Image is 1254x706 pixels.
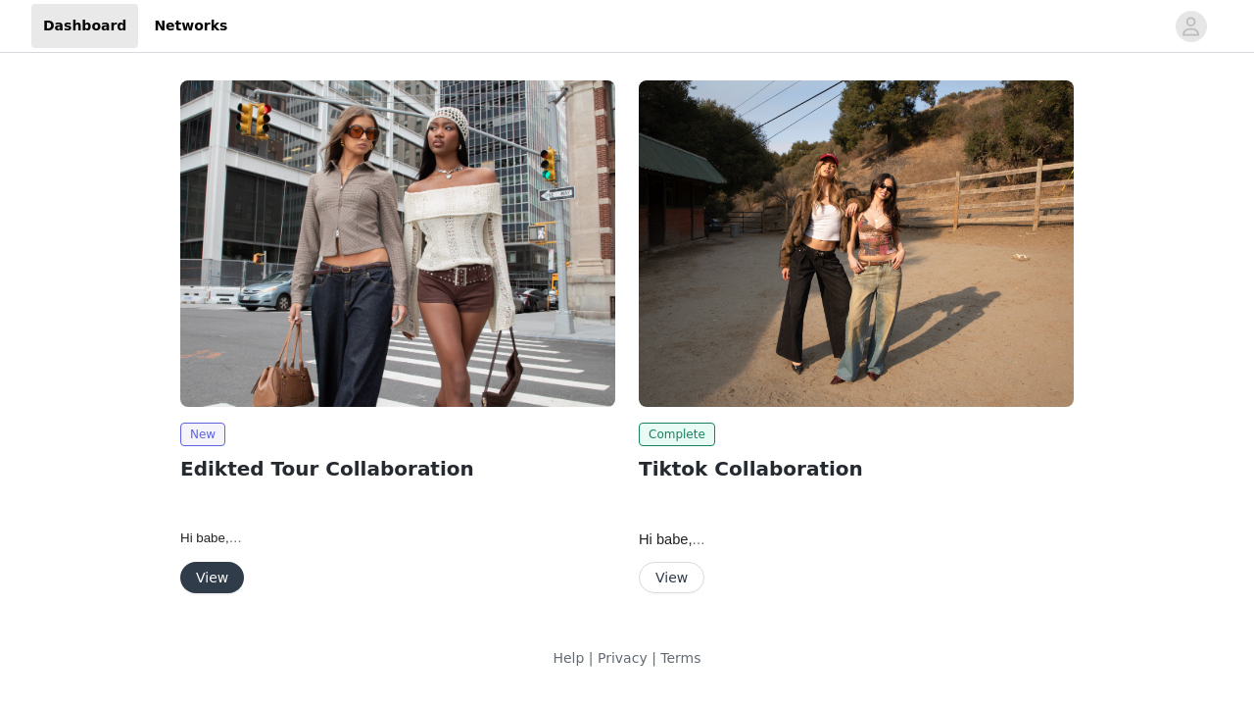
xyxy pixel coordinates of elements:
[180,80,615,407] img: Edikted UK
[639,423,715,446] span: Complete
[639,571,704,585] a: View
[639,531,705,547] span: Hi babe,
[589,650,594,666] span: |
[180,562,244,593] button: View
[180,530,242,545] span: Hi babe,
[553,650,584,666] a: Help
[639,562,704,593] button: View
[180,454,615,483] h2: Edikted Tour Collaboration
[31,4,138,48] a: Dashboard
[639,454,1074,483] h2: Tiktok Collaboration
[1182,11,1200,42] div: avatar
[639,80,1074,407] img: Edikted
[651,650,656,666] span: |
[142,4,239,48] a: Networks
[180,571,244,585] a: View
[660,650,700,666] a: Terms
[180,423,225,446] span: New
[598,650,648,666] a: Privacy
